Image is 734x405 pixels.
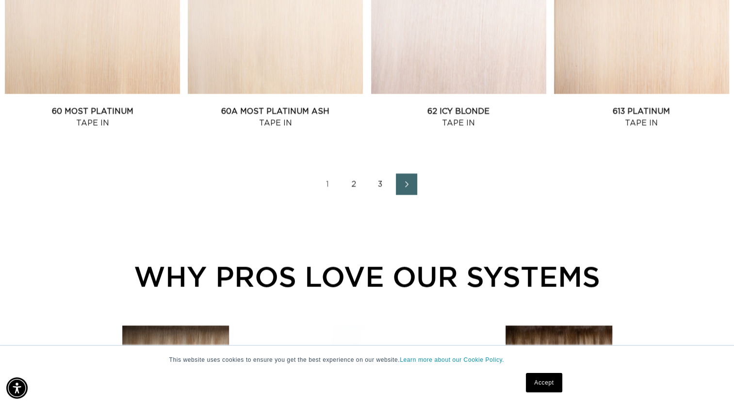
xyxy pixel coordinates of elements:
[188,105,363,129] a: 60A Most Platinum Ash Tape In
[169,355,565,364] p: This website uses cookies to ensure you get the best experience on our website.
[343,173,365,195] a: Page 2
[370,173,391,195] a: Page 3
[400,356,504,363] a: Learn more about our Cookie Policy.
[5,173,729,195] nav: Pagination
[5,105,180,129] a: 60 Most Platinum Tape In
[526,373,562,392] a: Accept
[396,173,417,195] a: Next page
[554,105,729,129] a: 613 Platinum Tape In
[6,377,28,399] div: Accessibility Menu
[685,358,734,405] iframe: Chat Widget
[58,255,676,297] div: WHY PROS LOVE OUR SYSTEMS
[317,173,339,195] a: Page 1
[371,105,546,129] a: 62 Icy Blonde Tape In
